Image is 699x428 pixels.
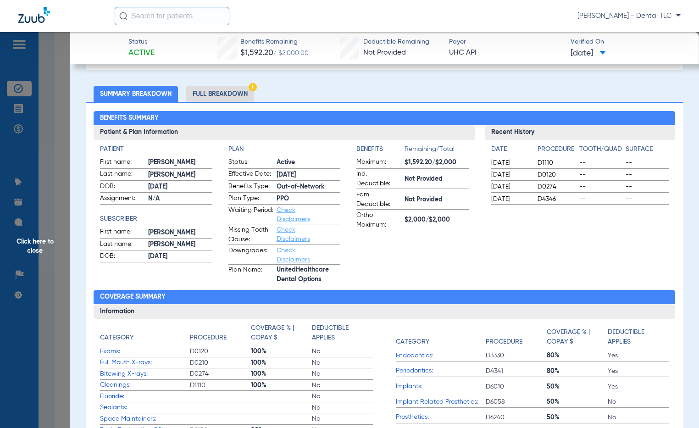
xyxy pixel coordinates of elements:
span: Status: [228,157,273,168]
app-breakdown-title: Tooth/Quad [579,145,622,157]
span: [DATE] [491,158,530,167]
app-breakdown-title: Surface [626,145,669,157]
span: Plan Type: [228,194,273,205]
span: -- [626,170,669,179]
span: D3330 [486,351,547,360]
span: D0120 [538,170,576,179]
span: D6010 [486,382,547,391]
a: Check Disclaimers [277,227,310,242]
h3: Patient & Plan Information [94,125,475,140]
h4: Coverage % | Copay $ [547,328,603,347]
span: No [312,347,373,356]
span: Waiting Period: [228,206,273,224]
span: Periodontics: [396,366,486,376]
span: Plan Name: [228,265,273,280]
span: $1,592.20 [240,49,273,57]
iframe: Chat Widget [653,384,699,428]
span: Prosthetics: [396,412,486,422]
app-breakdown-title: Deductible Applies [608,323,669,350]
span: Active [277,158,340,167]
span: Yes [608,351,669,360]
span: Status [128,37,155,47]
span: Implant Related Prosthetics: [396,397,486,407]
span: [PERSON_NAME] - Dental TLC [577,11,681,21]
span: Endodontics: [396,351,486,361]
span: Ortho Maximum: [356,211,401,230]
span: [DATE] [571,48,606,59]
span: 80% [547,367,608,376]
span: Assignment: [100,194,145,205]
span: [DATE] [491,195,530,204]
span: Space Maintainers: [100,414,190,424]
span: First name: [100,157,145,168]
app-breakdown-title: Patient [100,145,212,154]
span: D6058 [486,397,547,406]
span: [DATE] [148,182,212,192]
span: $1,592.20/$2,000 [405,158,468,167]
span: -- [579,158,622,167]
span: Missing Tooth Clause: [228,225,273,245]
span: UnitedHealthcare Dental Options [277,270,340,280]
span: Deductible Remaining [363,37,429,47]
app-breakdown-title: Coverage % | Copay $ [251,323,312,346]
span: No [312,392,373,401]
a: Check Disclaimers [277,207,310,222]
span: -- [626,182,669,191]
span: Payer [449,37,562,47]
span: Bitewing X-rays: [100,369,190,379]
span: Out-of-Network [277,182,340,192]
h4: Deductible Applies [312,323,368,343]
span: [PERSON_NAME] [148,228,212,238]
span: 100% [251,347,312,356]
input: Search for patients [115,7,229,25]
span: [DATE] [491,170,530,179]
span: DOB: [100,182,145,193]
span: [PERSON_NAME] [148,170,212,180]
span: 50% [547,397,608,406]
app-breakdown-title: Date [491,145,530,157]
span: -- [626,158,669,167]
span: Yes [608,367,669,376]
span: Fluoride: [100,392,190,401]
span: -- [579,195,622,204]
span: [DATE] [491,182,530,191]
span: Last name: [100,169,145,180]
span: Maximum: [356,157,401,168]
span: -- [579,182,622,191]
span: [PERSON_NAME] [148,158,212,167]
span: D0274 [190,369,251,378]
span: First name: [100,227,145,238]
app-breakdown-title: Subscriber [100,214,212,224]
img: Zuub Logo [18,7,50,23]
span: Remaining/Total [405,145,468,157]
app-breakdown-title: Procedure [190,323,251,346]
li: Summary Breakdown [94,86,178,102]
h4: Plan [228,145,340,154]
h3: Recent History [485,125,676,140]
span: Effective Date: [228,169,273,180]
span: [PERSON_NAME] [148,240,212,250]
h4: Date [491,145,530,154]
span: Exams: [100,347,190,356]
h4: Coverage % | Copay $ [251,323,307,343]
span: UHC API [449,47,562,59]
li: Full Breakdown [186,86,254,102]
app-breakdown-title: Category [396,323,486,350]
span: DOB: [100,251,145,262]
app-breakdown-title: Deductible Applies [312,323,373,346]
span: D6240 [486,413,547,422]
span: Fam. Deductible: [356,190,401,209]
span: No [312,403,373,412]
h2: Coverage Summary [94,290,675,305]
img: Hazard [249,83,257,91]
span: D1110 [538,158,576,167]
span: No [312,381,373,390]
span: Sealants: [100,403,190,412]
span: D4341 [486,367,547,376]
span: D0210 [190,358,251,367]
span: 50% [547,413,608,422]
h4: Tooth/Quad [579,145,622,154]
span: Active [128,47,155,59]
span: [DATE] [148,252,212,261]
